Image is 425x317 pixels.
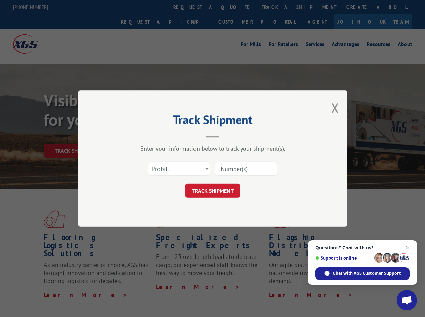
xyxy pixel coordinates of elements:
[315,267,410,280] span: Chat with XGS Customer Support
[331,99,339,117] button: Close modal
[112,115,314,128] h2: Track Shipment
[185,184,240,198] button: TRACK SHIPMENT
[315,255,372,261] span: Support is online
[215,162,277,176] input: Number(s)
[397,290,417,310] a: Open chat
[333,270,401,276] span: Chat with XGS Customer Support
[112,145,314,152] div: Enter your information below to track your shipment(s).
[315,245,410,250] span: Questions? Chat with us!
